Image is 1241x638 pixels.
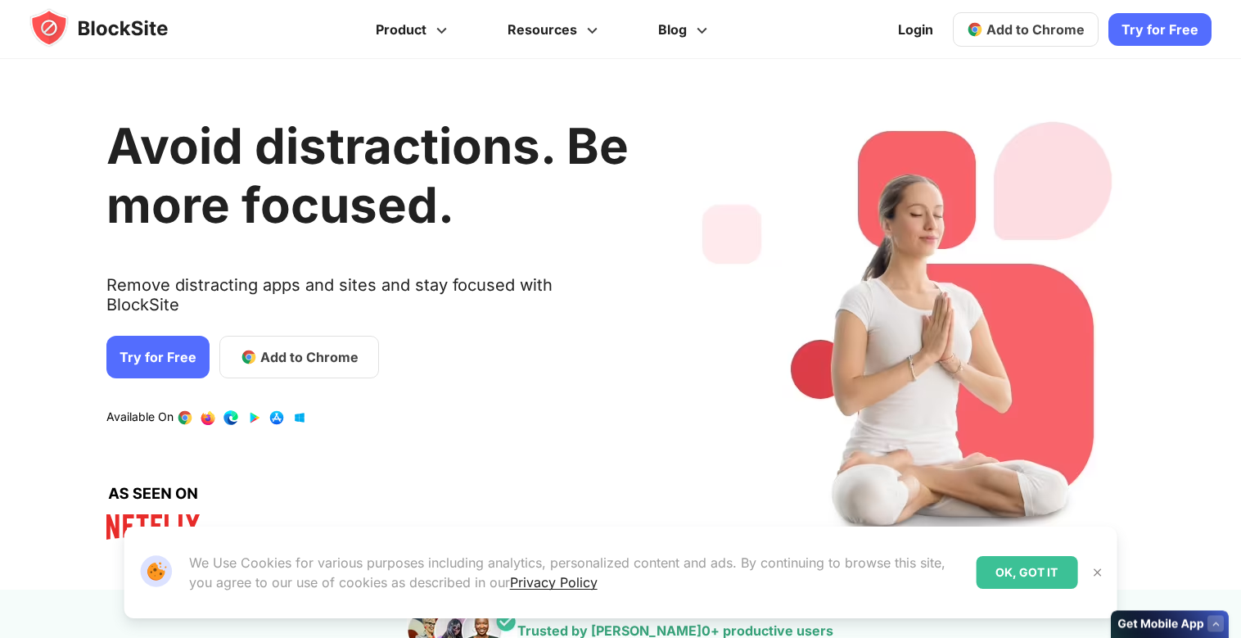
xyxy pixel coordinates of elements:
text: Available On [106,409,174,426]
p: We Use Cookies for various purposes including analytics, personalized content and ads. By continu... [189,553,963,592]
button: Close [1086,562,1108,583]
a: Privacy Policy [510,574,598,590]
img: Close [1090,566,1103,579]
img: blocksite-icon.5d769676.svg [29,8,200,48]
a: Add to Chrome [953,12,1099,47]
a: Try for Free [1108,13,1212,46]
a: Add to Chrome [219,336,379,378]
span: Add to Chrome [260,347,359,367]
h1: Avoid distractions. Be more focused. [106,116,629,234]
text: Remove distracting apps and sites and stay focused with BlockSite [106,275,629,328]
a: Login [888,10,943,49]
span: Add to Chrome [986,21,1085,38]
a: Try for Free [106,336,210,378]
img: chrome-icon.svg [967,21,983,38]
div: OK, GOT IT [976,556,1077,589]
